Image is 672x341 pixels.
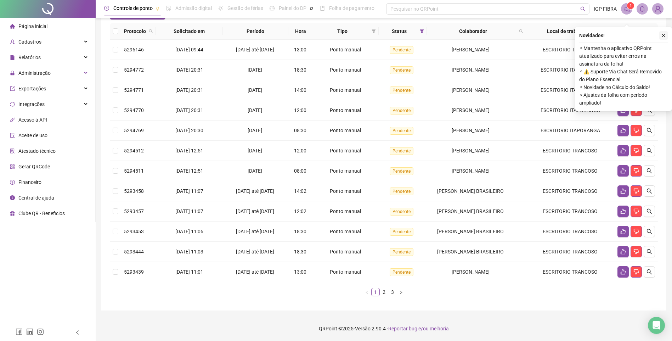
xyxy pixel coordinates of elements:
[399,290,403,295] span: right
[175,269,203,275] span: [DATE] 11:01
[124,188,144,194] span: 5293458
[10,71,15,76] span: lock
[288,23,314,40] th: Hora
[18,211,65,216] span: Clube QR - Beneficios
[330,188,361,194] span: Ponto manual
[397,288,405,296] button: right
[124,148,144,153] span: 5294512
[620,269,626,275] span: like
[330,208,361,214] span: Ponto manual
[18,179,41,185] span: Financeiro
[18,55,41,60] span: Relatórios
[270,6,275,11] span: dashboard
[390,228,413,236] span: Pendente
[452,168,490,174] span: [PERSON_NAME]
[620,128,626,133] span: like
[10,117,15,122] span: api
[629,3,632,8] span: 1
[330,249,361,255] span: Ponto manual
[639,6,645,12] span: bell
[124,47,144,52] span: 5296146
[452,107,490,113] span: [PERSON_NAME]
[355,326,371,331] span: Versão
[646,269,652,275] span: search
[16,328,23,335] span: facebook
[10,86,15,91] span: export
[330,168,361,174] span: Ponto manual
[452,148,490,153] span: [PERSON_NAME]
[382,27,417,35] span: Status
[294,208,306,214] span: 12:02
[294,148,306,153] span: 12:00
[124,208,144,214] span: 5293457
[372,288,379,296] a: 1
[124,269,144,275] span: 5293439
[96,316,672,341] footer: QRPoint © 2025 - 2.90.4 -
[218,6,223,11] span: sun
[646,128,652,133] span: search
[648,317,665,334] div: Open Intercom Messenger
[248,168,262,174] span: [DATE]
[10,55,15,60] span: file
[633,249,639,255] span: dislike
[390,86,413,94] span: Pendente
[294,229,306,234] span: 18:30
[646,188,652,194] span: search
[418,26,425,37] span: filter
[380,288,388,296] a: 2
[147,26,154,37] span: search
[166,6,171,11] span: file-done
[124,168,144,174] span: 5294511
[437,249,504,255] span: [PERSON_NAME] BRASILEIRO
[579,32,605,39] span: Novidades !
[579,83,668,91] span: ⚬ Novidade no Cálculo do Saldo!
[294,87,306,93] span: 14:00
[175,168,203,174] span: [DATE] 12:51
[620,229,626,234] span: like
[248,67,262,73] span: [DATE]
[329,5,374,11] span: Folha de pagamento
[526,121,615,141] td: ESCRITORIO ITAPORANGA
[248,148,262,153] span: [DATE]
[175,249,203,255] span: [DATE] 11:03
[124,229,144,234] span: 5293453
[26,328,33,335] span: linkedin
[452,87,490,93] span: [PERSON_NAME]
[248,128,262,133] span: [DATE]
[175,107,203,113] span: [DATE] 20:31
[294,128,306,133] span: 08:30
[223,23,288,40] th: Período
[236,208,274,214] span: [DATE] até [DATE]
[175,188,203,194] span: [DATE] 11:07
[18,23,47,29] span: Página inicial
[529,27,605,35] span: Local de trabalho
[371,288,380,296] li: 1
[175,148,203,153] span: [DATE] 12:51
[175,87,203,93] span: [DATE] 20:31
[18,86,46,91] span: Exportações
[390,208,413,216] span: Pendente
[430,27,516,35] span: Colaborador
[633,168,639,174] span: dislike
[294,269,306,275] span: 13:00
[149,29,153,33] span: search
[646,249,652,255] span: search
[661,33,666,38] span: close
[10,149,15,153] span: solution
[294,188,306,194] span: 14:02
[18,164,50,169] span: Gerar QRCode
[452,128,490,133] span: [PERSON_NAME]
[330,107,361,113] span: Ponto manual
[124,67,144,73] span: 5294772
[646,208,652,214] span: search
[365,290,369,295] span: left
[526,242,615,262] td: ESCRITORIO TRANCOSO
[75,330,80,335] span: left
[18,70,51,76] span: Administração
[104,6,109,11] span: clock-circle
[620,188,626,194] span: like
[294,67,306,73] span: 18:30
[620,168,626,174] span: like
[526,60,615,80] td: ESCRITORIO ITAPORANGA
